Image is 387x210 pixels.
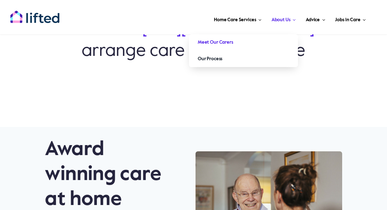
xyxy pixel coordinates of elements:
[189,51,298,67] a: Our Process
[142,19,314,37] a: [URL][DOMAIN_NAME]
[198,54,222,64] span: Our Process
[214,15,256,25] span: Home Care Services
[271,15,290,25] span: About Us
[189,34,298,51] a: Meet Our Carers
[270,9,298,28] a: About Us
[333,9,368,28] a: Jobs in Care
[198,37,233,47] span: Meet Our Carers
[304,9,327,28] a: Advice
[212,9,263,28] a: Home Care Services
[335,15,360,25] span: Jobs in Care
[306,15,320,25] span: Advice
[10,10,60,17] a: lifted-logo
[72,9,368,28] nav: Main Menu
